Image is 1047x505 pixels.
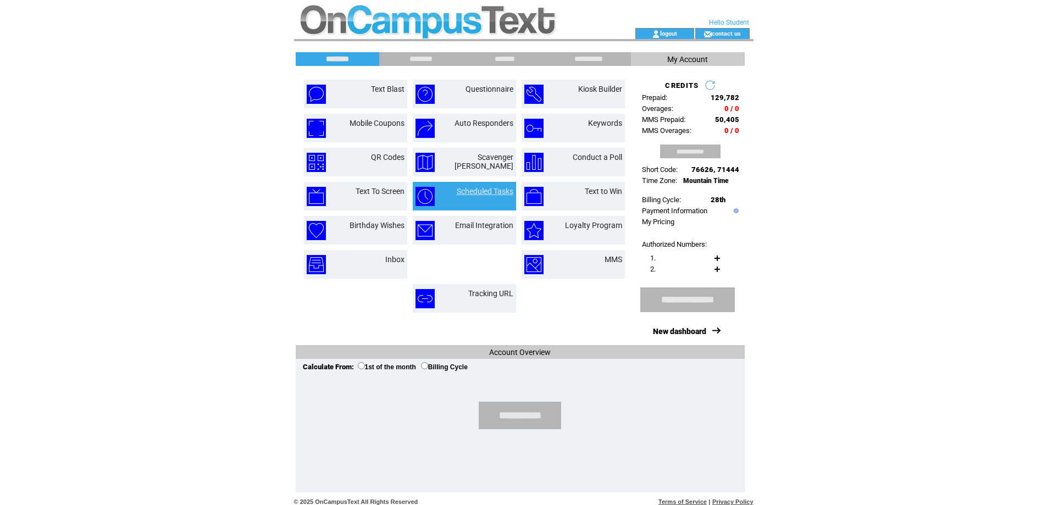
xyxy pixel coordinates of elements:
[371,153,405,162] a: QR Codes
[642,218,674,226] a: My Pricing
[416,85,435,104] img: questionnaire.png
[421,363,468,371] label: Billing Cycle
[524,85,544,104] img: kiosk-builder.png
[650,254,656,262] span: 1.
[416,153,435,172] img: scavenger-hunt.png
[455,119,513,127] a: Auto Responders
[524,187,544,206] img: text-to-win.png
[524,255,544,274] img: mms.png
[703,30,712,38] img: contact_us_icon.gif
[711,93,739,102] span: 129,782
[371,85,405,93] a: Text Blast
[307,85,326,104] img: text-blast.png
[524,119,544,138] img: keywords.png
[416,289,435,308] img: tracking-url.png
[715,115,739,124] span: 50,405
[489,348,551,357] span: Account Overview
[642,115,685,124] span: MMS Prepaid:
[358,362,365,369] input: 1st of the month
[578,85,622,93] a: Kiosk Builder
[307,221,326,240] img: birthday-wishes.png
[358,363,416,371] label: 1st of the month
[524,153,544,172] img: conduct-a-poll.png
[683,177,729,185] span: Mountain Time
[416,187,435,206] img: scheduled-tasks.png
[642,207,707,215] a: Payment Information
[709,19,749,26] span: Hello Student
[455,153,513,170] a: Scavenger [PERSON_NAME]
[294,498,418,505] span: © 2025 OnCampusText All Rights Reserved
[457,187,513,196] a: Scheduled Tasks
[724,126,739,135] span: 0 / 0
[356,187,405,196] a: Text To Screen
[524,221,544,240] img: loyalty-program.png
[421,362,428,369] input: Billing Cycle
[588,119,622,127] a: Keywords
[565,221,622,230] a: Loyalty Program
[642,165,678,174] span: Short Code:
[642,104,673,113] span: Overages:
[350,119,405,127] a: Mobile Coupons
[724,104,739,113] span: 0 / 0
[660,30,677,37] a: logout
[303,363,354,371] span: Calculate From:
[653,327,706,336] a: New dashboard
[642,176,677,185] span: Time Zone:
[712,498,754,505] a: Privacy Policy
[708,498,710,505] span: |
[385,255,405,264] a: Inbox
[731,208,739,213] img: help.gif
[642,196,681,204] span: Billing Cycle:
[468,289,513,298] a: Tracking URL
[665,81,699,90] span: CREDITS
[307,153,326,172] img: qr-codes.png
[307,255,326,274] img: inbox.png
[642,126,691,135] span: MMS Overages:
[605,255,622,264] a: MMS
[573,153,622,162] a: Conduct a Poll
[642,240,707,248] span: Authorized Numbers:
[416,119,435,138] img: auto-responders.png
[642,93,667,102] span: Prepaid:
[466,85,513,93] a: Questionnaire
[711,196,725,204] span: 28th
[307,119,326,138] img: mobile-coupons.png
[416,221,435,240] img: email-integration.png
[455,221,513,230] a: Email Integration
[691,165,739,174] span: 76626, 71444
[652,30,660,38] img: account_icon.gif
[667,55,708,64] span: My Account
[658,498,707,505] a: Terms of Service
[650,265,656,273] span: 2.
[350,221,405,230] a: Birthday Wishes
[712,30,741,37] a: contact us
[307,187,326,206] img: text-to-screen.png
[585,187,622,196] a: Text to Win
